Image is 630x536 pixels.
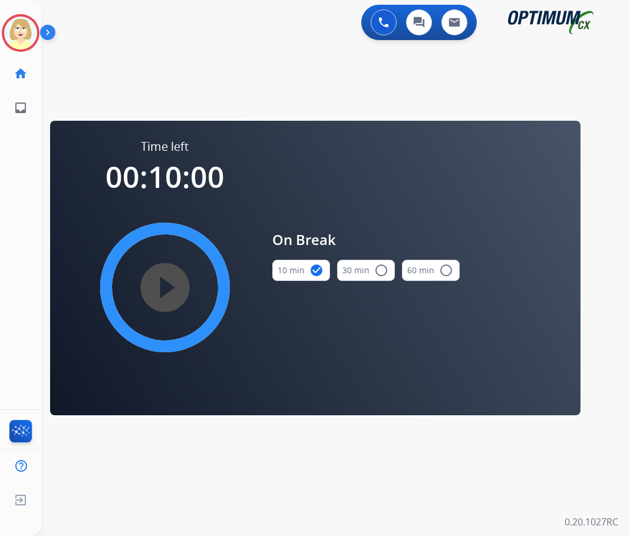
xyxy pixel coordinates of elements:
p: 0.20.1027RC [565,515,618,529]
button: 10 min [272,260,330,281]
button: 60 min [402,260,460,281]
mat-icon: home [14,67,28,81]
mat-icon: check_circle [309,263,324,277]
span: Time left [141,138,189,155]
img: avatar [4,16,37,49]
mat-icon: play_circle_filled [158,280,172,295]
mat-icon: inbox [14,101,28,115]
span: 00:10:00 [105,157,225,197]
mat-icon: radio_button_unchecked [374,263,388,277]
mat-icon: radio_button_unchecked [439,263,453,277]
span: On Break [272,229,460,250]
button: 30 min [337,260,395,281]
